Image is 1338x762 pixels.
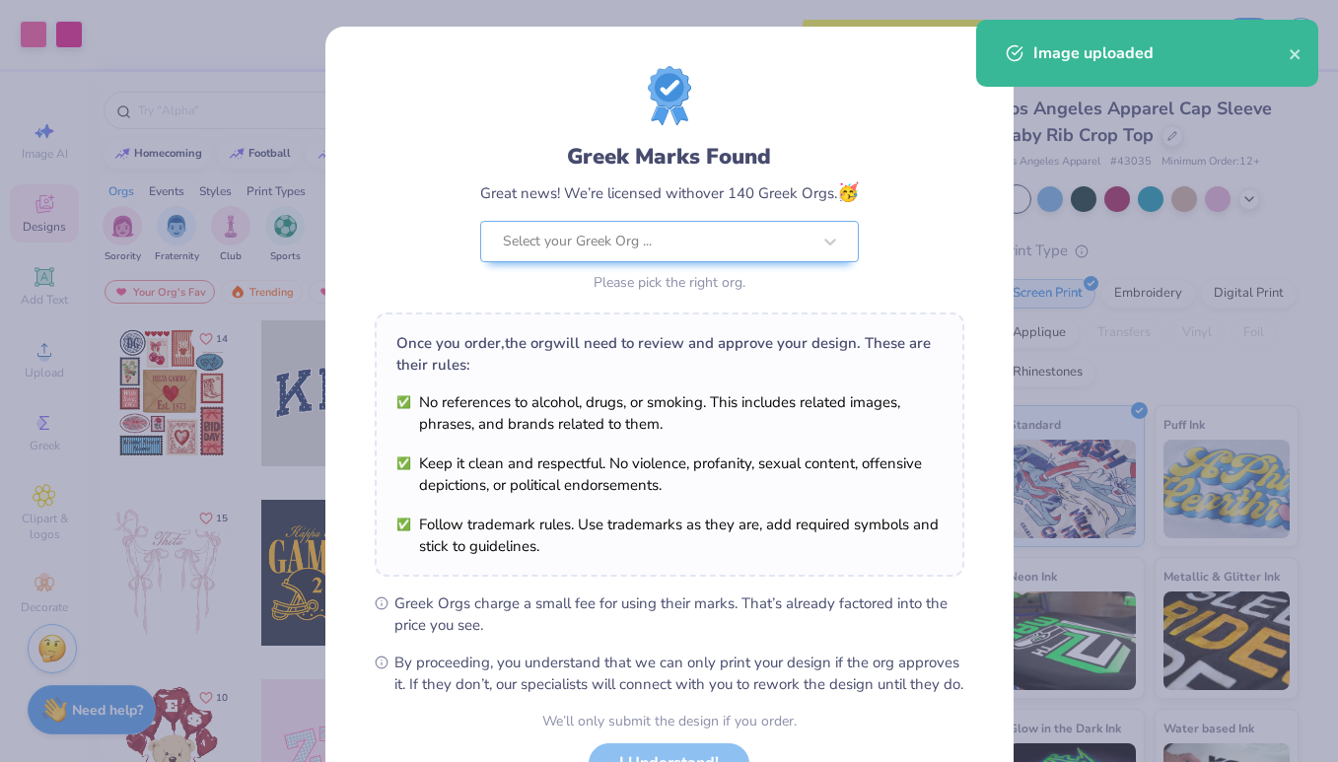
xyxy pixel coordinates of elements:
[394,592,964,636] span: Greek Orgs charge a small fee for using their marks. That’s already factored into the price you see.
[396,514,943,557] li: Follow trademark rules. Use trademarks as they are, add required symbols and stick to guidelines.
[542,711,797,731] div: We’ll only submit the design if you order.
[396,391,943,435] li: No references to alcohol, drugs, or smoking. This includes related images, phrases, and brands re...
[480,179,859,206] div: Great news! We’re licensed with over 140 Greek Orgs.
[837,180,859,204] span: 🥳
[480,272,859,293] div: Please pick the right org.
[648,66,691,125] img: license-marks-badge.png
[396,452,943,496] li: Keep it clean and respectful. No violence, profanity, sexual content, offensive depictions, or po...
[394,652,964,695] span: By proceeding, you understand that we can only print your design if the org approves it. If they ...
[480,141,859,173] div: Greek Marks Found
[1033,41,1289,65] div: Image uploaded
[396,332,943,376] div: Once you order, the org will need to review and approve your design. These are their rules:
[1289,41,1303,65] button: close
